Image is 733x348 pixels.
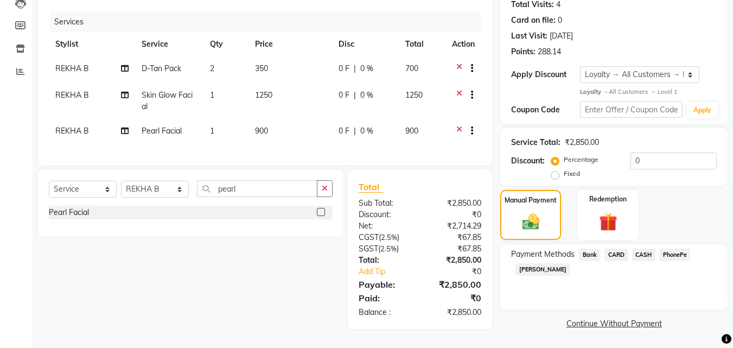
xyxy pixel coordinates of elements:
div: Last Visit: [511,30,547,42]
div: ₹67.85 [420,232,489,243]
span: | [354,90,356,101]
div: Pearl Facial [49,207,89,218]
div: Sub Total: [350,198,420,209]
div: ₹2,850.00 [420,255,489,266]
div: Apply Discount [511,69,579,80]
div: ₹2,714.29 [420,220,489,232]
div: 0 [558,15,562,26]
span: D-Tan Pack [142,64,181,73]
div: Points: [511,46,536,58]
span: 0 % [360,90,373,101]
span: Payment Methods [511,249,575,260]
span: 2 [210,64,214,73]
span: Pearl Facial [142,126,182,136]
div: [DATE] [550,30,573,42]
span: REKHA B [55,126,89,136]
div: Paid: [350,292,420,305]
th: Service [135,32,203,56]
span: | [354,125,356,137]
span: Total [359,181,384,193]
span: 900 [405,126,418,136]
th: Price [248,32,332,56]
th: Action [445,32,481,56]
span: 1250 [255,90,272,100]
div: ( ) [350,232,420,243]
th: Stylist [49,32,135,56]
div: Discount: [350,209,420,220]
span: CARD [604,249,628,261]
div: Service Total: [511,137,560,148]
div: Services [50,12,489,32]
span: Skin Glow Facial [142,90,193,111]
th: Qty [203,32,248,56]
span: SGST [359,244,378,254]
button: Apply [687,102,718,118]
th: Total [399,32,446,56]
span: 2.5% [380,244,397,253]
span: 2.5% [381,233,397,242]
div: Payable: [350,278,420,291]
img: _cash.svg [517,212,545,231]
div: Total: [350,255,420,266]
div: ₹2,850.00 [420,198,489,209]
div: ₹0 [420,209,489,220]
div: ₹0 [432,266,490,277]
span: [PERSON_NAME] [515,263,570,276]
label: Redemption [589,194,627,204]
span: 0 F [339,63,349,74]
label: Fixed [564,169,580,179]
img: _gift.svg [594,211,623,233]
th: Disc [332,32,399,56]
div: Discount: [511,155,545,167]
span: | [354,63,356,74]
span: 700 [405,64,418,73]
input: Search or Scan [197,180,317,197]
strong: Loyalty → [580,88,609,96]
div: 288.14 [538,46,561,58]
div: ₹2,850.00 [420,307,489,318]
a: Add Tip [350,266,431,277]
span: 900 [255,126,268,136]
span: CGST [359,232,379,242]
span: 0 % [360,63,373,74]
span: 1250 [405,90,423,100]
div: ₹0 [420,292,489,305]
span: 0 % [360,125,373,137]
span: CASH [632,249,655,261]
label: Manual Payment [505,195,557,205]
span: 0 F [339,90,349,101]
span: 350 [255,64,268,73]
span: REKHA B [55,64,89,73]
div: ₹2,850.00 [565,137,599,148]
div: ₹2,850.00 [420,278,489,291]
a: Continue Without Payment [502,318,725,330]
div: ₹67.85 [420,243,489,255]
div: Net: [350,220,420,232]
span: REKHA B [55,90,89,100]
span: Bank [579,249,600,261]
div: Card on file: [511,15,556,26]
div: Coupon Code [511,104,579,116]
input: Enter Offer / Coupon Code [580,101,683,118]
div: All Customers → Level 1 [580,87,717,97]
div: Balance : [350,307,420,318]
span: PhonePe [660,249,691,261]
span: 0 F [339,125,349,137]
label: Percentage [564,155,598,164]
div: ( ) [350,243,420,255]
span: 1 [210,90,214,100]
span: 1 [210,126,214,136]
